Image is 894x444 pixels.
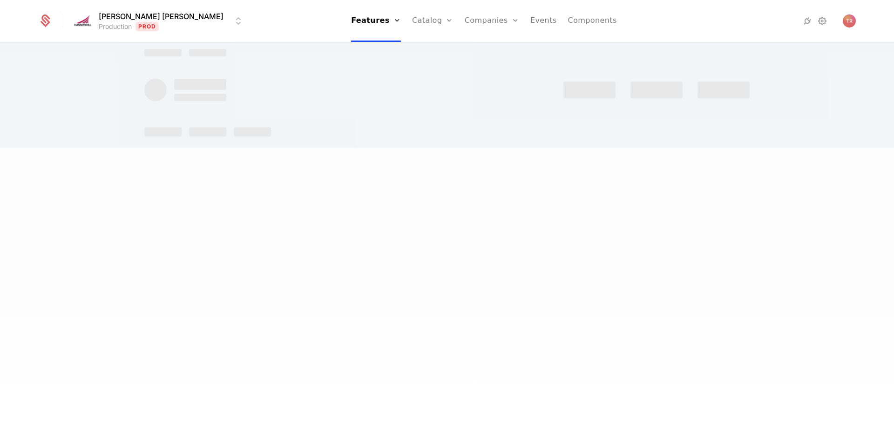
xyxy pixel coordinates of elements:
[817,15,828,27] a: Settings
[72,14,94,28] img: Hannon Hill
[99,22,132,31] div: Production
[843,14,856,27] button: Open user button
[802,15,813,27] a: Integrations
[74,11,244,31] button: Select environment
[843,14,856,27] img: Tim Reilly
[99,11,223,22] span: [PERSON_NAME] [PERSON_NAME]
[135,22,159,31] span: Prod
